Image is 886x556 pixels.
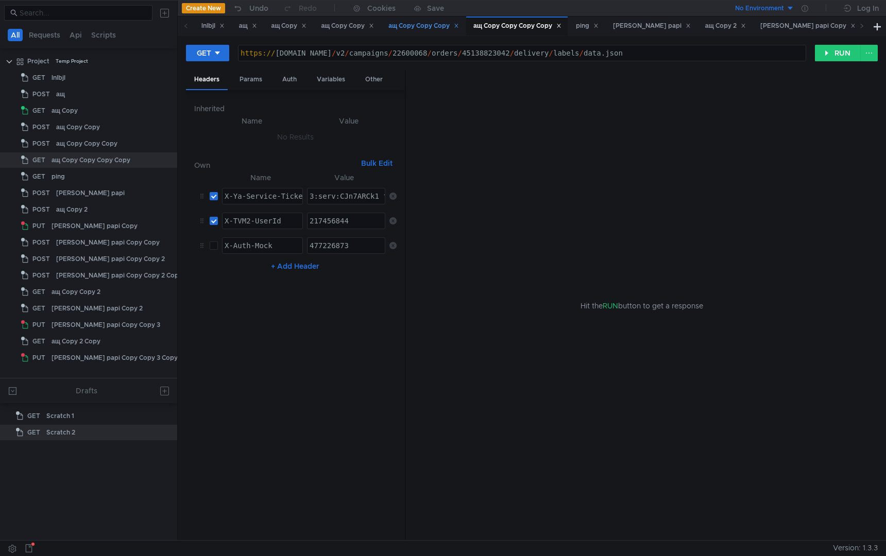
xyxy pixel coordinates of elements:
[32,284,45,300] span: GET
[427,5,444,12] div: Save
[52,70,65,85] div: lnlbjl
[239,21,257,31] div: ащ
[274,70,305,89] div: Auth
[32,103,45,118] span: GET
[760,21,856,31] div: [PERSON_NAME] papi Copy
[613,21,691,31] div: [PERSON_NAME] papi
[388,21,459,31] div: ащ Copy Copy Copy
[321,21,374,31] div: ащ Copy Copy
[357,157,397,169] button: Bulk Edit
[52,317,160,333] div: [PERSON_NAME] papi Copy Copy 3
[46,425,75,440] div: Scratch 2
[194,159,357,171] h6: Own
[581,300,703,311] span: Hit the button to get a response
[277,132,314,142] nz-embed-empty: No Results
[46,408,74,424] div: Scratch 1
[186,45,229,61] button: GET
[32,334,45,349] span: GET
[56,202,88,217] div: ащ Copy 2
[202,115,301,127] th: Name
[27,54,49,69] div: Project
[299,2,317,14] div: Redo
[833,541,878,555] span: Version: 1.3.3
[357,70,391,89] div: Other
[52,103,78,118] div: ащ Copy
[32,301,45,316] span: GET
[309,70,353,89] div: Variables
[76,385,97,397] div: Drafts
[52,152,130,168] div: ащ Copy Copy Copy Copy
[194,102,397,115] h6: Inherited
[32,350,45,366] span: PUT
[271,21,307,31] div: ащ Copy
[32,202,50,217] span: POST
[197,47,211,59] div: GET
[276,1,324,16] button: Redo
[301,115,397,127] th: Value
[603,301,618,310] span: RUN
[56,251,165,267] div: [PERSON_NAME] papi Copy Copy 2
[249,2,268,14] div: Undo
[218,171,303,184] th: Name
[32,235,50,250] span: POST
[56,235,160,250] div: [PERSON_NAME] papi Copy Copy
[857,2,879,14] div: Log In
[735,4,784,13] div: No Environment
[201,21,225,31] div: lnlbjl
[56,54,88,69] div: Temp Project
[186,70,228,90] div: Headers
[32,70,45,85] span: GET
[88,29,119,41] button: Scripts
[32,169,45,184] span: GET
[52,284,100,300] div: ащ Copy Copy 2
[26,29,63,41] button: Requests
[52,218,138,234] div: [PERSON_NAME] papi Copy
[32,152,45,168] span: GET
[182,3,225,13] button: Create New
[473,21,561,31] div: ащ Copy Copy Copy Copy
[56,185,125,201] div: [PERSON_NAME] papi
[367,2,396,14] div: Cookies
[32,218,45,234] span: PUT
[32,119,50,135] span: POST
[27,425,40,440] span: GET
[52,334,100,349] div: ащ Copy 2 Copy
[32,317,45,333] span: PUT
[32,251,50,267] span: POST
[56,136,117,151] div: ащ Copy Copy Copy
[52,350,178,366] div: [PERSON_NAME] papi Copy Copy 3 Copy
[8,29,23,41] button: All
[705,21,746,31] div: ащ Copy 2
[27,408,40,424] span: GET
[32,136,50,151] span: POST
[225,1,276,16] button: Undo
[20,7,146,19] input: Search...
[267,260,323,272] button: + Add Header
[56,86,65,102] div: ащ
[56,119,100,135] div: ащ Copy Copy
[231,70,270,89] div: Params
[52,301,143,316] div: [PERSON_NAME] papi Copy 2
[66,29,85,41] button: Api
[32,185,50,201] span: POST
[52,169,65,184] div: ping
[32,268,50,283] span: POST
[32,86,50,102] span: POST
[815,45,861,61] button: RUN
[303,171,385,184] th: Value
[56,268,182,283] div: [PERSON_NAME] papi Copy Copy 2 Copy
[576,21,599,31] div: ping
